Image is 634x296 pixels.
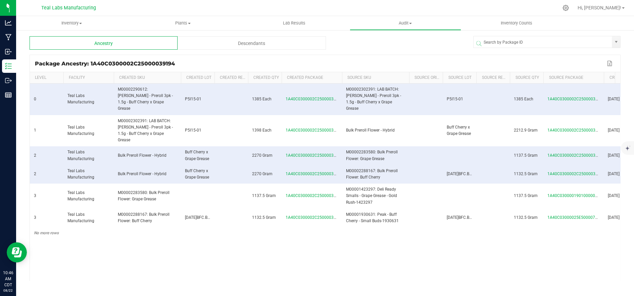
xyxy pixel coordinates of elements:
span: 1A40C0300002C25000037809 [286,215,343,220]
th: Source Origin Harvests [409,72,443,84]
span: Teal Labs Manufacturing [67,150,94,161]
span: 1137.5 Gram [514,153,538,158]
span: Teal Labs Manufacturing [67,125,94,136]
span: P5I15-01 [185,97,201,101]
span: 1385 Each [252,97,272,101]
span: Inventory [16,20,127,26]
a: Inventory [16,16,127,30]
span: 1132.5 Gram [514,215,538,220]
p: 10:46 AM CDT [3,270,13,288]
span: Teal Labs Manufacturing [41,5,96,11]
span: 1137.5 Gram [252,193,276,198]
span: 1A40C0300002C25000037817 [286,171,343,176]
span: 1A40C0300002C25000039194 [286,97,343,101]
span: 2 [34,171,36,176]
span: Plants [128,20,238,26]
span: M00002290612: [PERSON_NAME] - Preroll 3pk - 1.5g - Buff Cherry x Grape Grease [118,87,173,111]
span: Teal Labs Manufacturing [67,212,94,223]
span: M00002283580: Bulk Preroll Flower: Grape Grease [118,190,169,201]
span: 3 [34,215,36,220]
div: Descendants [178,36,326,50]
th: Facility [63,72,114,84]
span: 1A40C0300002C25000037817 [547,128,605,133]
a: Inventory Counts [461,16,572,30]
span: [DATE]BFC.BULK [447,215,477,220]
span: 1A40C0300002C25000037817 [286,153,343,158]
span: M00001930631: Peak - Buff Cherry - Small Buds-1930631 [346,212,399,223]
a: Plants [127,16,238,30]
span: M00002283580: Bulk Preroll Flower: Grape Grease [346,150,398,161]
span: Bulk Preroll Flower - Hybrid [118,153,166,158]
span: 1A40C0300002C25000037767 [547,153,605,158]
span: Lab Results [274,20,314,26]
span: 1132.5 Gram [252,215,276,220]
th: Source SKU [342,72,409,84]
div: Manage settings [562,5,570,11]
span: 1A40C0300002C25000037767 [286,193,343,198]
th: Created Ref Field [214,72,248,84]
span: Audit [350,20,460,26]
span: 2270 Gram [252,171,273,176]
span: Bulk Preroll Flower - Hybrid [118,171,166,176]
th: Source Lot [443,72,476,84]
span: 1137.5 Gram [514,193,538,198]
a: Audit [350,16,461,30]
span: Buff Cherry x Grape Grease [185,168,209,180]
span: 1132.5 Gram [514,171,538,176]
iframe: Resource center [7,242,27,262]
inline-svg: Reports [5,92,12,98]
th: Created SKU [114,72,181,84]
span: Buff Cherry x Grape Grease [447,125,471,136]
span: Teal Labs Manufacturing [67,168,94,180]
th: Created Package [282,72,342,84]
span: 2270 Gram [252,153,273,158]
span: 1 [34,128,36,133]
span: [DATE]BFC.BULK [185,215,215,220]
span: [DATE]BFC.BULK [447,171,477,176]
inline-svg: Outbound [5,77,12,84]
span: M00002288167: Bulk Preroll Flower: Buff Cherry [118,212,169,223]
span: Buff Cherry x Grape Grease [185,150,209,161]
th: Source Package [543,72,604,84]
span: 3 [34,193,36,198]
span: 2 [34,153,36,158]
span: Teal Labs Manufacturing [67,190,94,201]
span: M00002302391: LAB BATCH: [PERSON_NAME] - Preroll 3pk - 1.5g - Buff Cherry x Grape Grease [118,118,173,143]
th: Source Ref Field [476,72,510,84]
span: P5I15-01 [447,97,463,101]
span: 1385 Each [514,97,533,101]
span: M00002288167: Bulk Preroll Flower: Buff Cherry [346,168,398,180]
span: 1A40C0300002C25000037809 [547,171,605,176]
th: Created Lot [181,72,214,84]
button: Export to Excel [605,59,615,68]
p: 08/22 [3,288,13,293]
span: 1A40C0300002C25000038848 [547,97,605,101]
span: No more rows [34,231,59,235]
span: M00001423297: Deli Ready Smalls - Grape Grease - Gold Rush-1423297 [346,187,397,204]
inline-svg: Inventory [5,63,12,69]
span: 1398 Each [252,128,272,133]
th: Level [30,72,63,84]
div: Ancestry [30,36,178,50]
span: 0 [34,97,36,101]
span: Teal Labs Manufacturing [67,93,94,104]
span: P5I15-01 [185,128,201,133]
span: Bulk Preroll Flower - Hybrid [346,128,395,133]
span: Hi, [PERSON_NAME]! [578,5,621,10]
th: Source Qty [510,72,543,84]
span: 2212.9 Gram [514,128,538,133]
input: Search by Package ID [474,36,612,48]
inline-svg: Analytics [5,19,12,26]
div: Package Ancestry: 1A40C0300002C25000039194 [35,60,605,67]
span: Inventory Counts [492,20,541,26]
span: 1A40C03000025E5000079490 [547,215,604,220]
span: M00002302391: LAB BATCH: [PERSON_NAME] - Preroll 3pk - 1.5g - Buff Cherry x Grape Grease [346,87,401,111]
span: 1A40C0300002C25000038848 [286,128,343,133]
span: 1A40C0300001901000008770 [547,193,604,198]
inline-svg: Manufacturing [5,34,12,41]
th: Created Qty [248,72,282,84]
a: Lab Results [239,16,350,30]
inline-svg: Inbound [5,48,12,55]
